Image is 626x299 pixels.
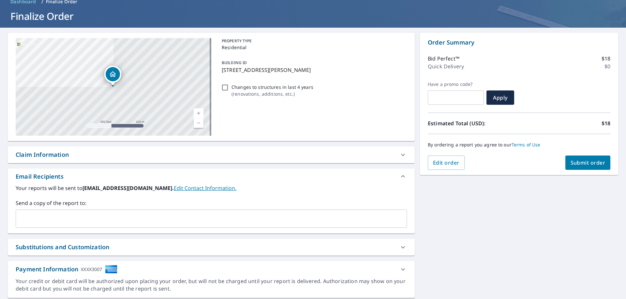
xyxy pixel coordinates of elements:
[571,159,605,166] span: Submit order
[174,184,236,192] a: EditContactInfo
[8,9,618,23] h1: Finalize Order
[604,62,610,70] p: $0
[8,239,415,255] div: Substitutions and Customization
[16,265,117,274] div: Payment Information
[231,84,313,90] p: Changes to structures in last 4 years
[8,261,415,278] div: Payment InformationXXXX3007cardImage
[222,60,247,65] p: BUILDING ID
[104,66,121,86] div: Dropped pin, building 1, Residential property, 3521 Lanell Dr Bossier City, LA 71112
[16,199,407,207] label: Send a copy of the report to:
[602,55,610,62] p: $18
[8,146,415,163] div: Claim Information
[16,278,407,292] div: Your credit or debit card will be authorized upon placing your order, but will not be charged unt...
[433,159,459,166] span: Edit order
[486,90,514,105] button: Apply
[8,169,415,184] div: Email Recipients
[82,184,174,192] b: [EMAIL_ADDRESS][DOMAIN_NAME].
[16,150,69,159] div: Claim Information
[81,265,102,274] div: XXXX3007
[602,119,610,127] p: $18
[428,38,610,47] p: Order Summary
[512,142,541,148] a: Terms of Use
[105,265,117,274] img: cardImage
[428,119,519,127] p: Estimated Total (USD):
[222,38,404,44] p: PROPERTY TYPE
[231,90,313,97] p: ( renovations, additions, etc. )
[565,156,611,170] button: Submit order
[194,108,203,118] a: Current Level 17, Zoom In
[492,94,509,101] span: Apply
[194,118,203,128] a: Current Level 17, Zoom Out
[222,44,404,51] p: Residential
[428,55,459,62] p: Bid Perfect™
[16,172,64,181] div: Email Recipients
[222,66,404,74] p: [STREET_ADDRESS][PERSON_NAME]
[428,156,465,170] button: Edit order
[428,142,610,148] p: By ordering a report you agree to our
[16,184,407,192] label: Your reports will be sent to
[428,62,464,70] p: Quick Delivery
[16,243,109,251] div: Substitutions and Customization
[428,81,484,87] label: Have a promo code?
